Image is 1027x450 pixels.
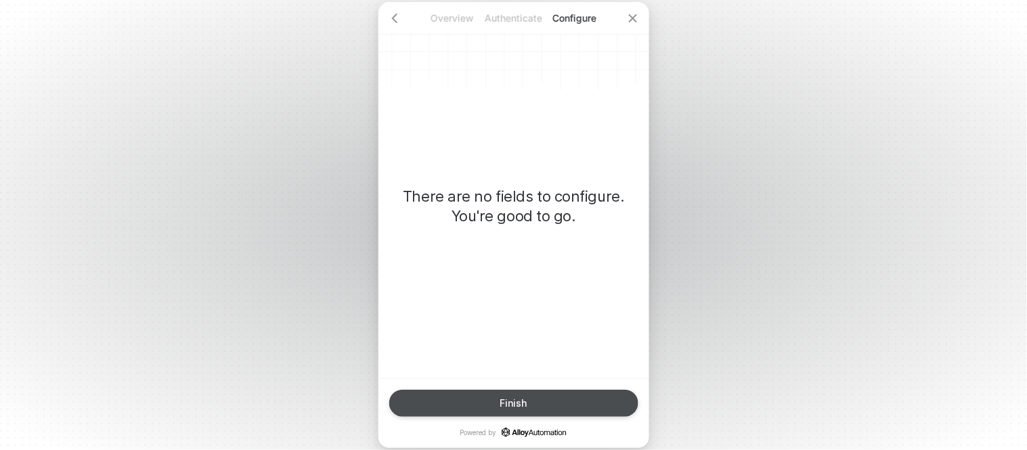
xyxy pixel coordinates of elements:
p: Authenticate [483,12,544,25]
p: Configure [544,12,605,25]
button: Finish [389,390,638,417]
span: icon-close [628,13,638,24]
p: Powered by [460,428,567,437]
p: There are no fields to configure. You're good to go. [400,187,628,226]
a: icon-success [502,428,567,437]
div: Finish [500,398,527,409]
span: icon-arrow-left [389,13,400,24]
p: Overview [422,12,483,25]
